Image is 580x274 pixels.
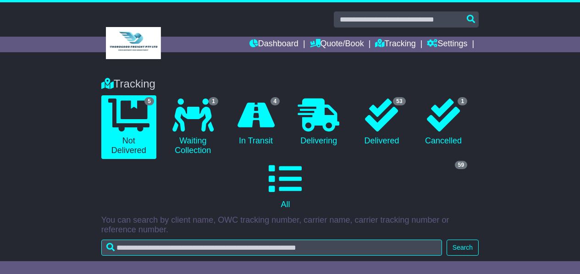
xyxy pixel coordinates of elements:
[144,97,154,105] span: 5
[291,95,346,149] a: Delivering
[101,215,479,235] p: You can search by client name, OWC tracking number, carrier name, carrier tracking number or refe...
[427,37,467,52] a: Settings
[355,95,408,149] a: 53 Delivered
[97,77,483,91] div: Tracking
[101,159,470,213] a: 59 All
[458,97,467,105] span: 1
[310,37,364,52] a: Quote/Book
[101,95,156,159] a: 5 Not Delivered
[166,95,221,159] a: 1 Waiting Collection
[249,37,298,52] a: Dashboard
[271,97,280,105] span: 4
[393,97,405,105] span: 53
[375,37,415,52] a: Tracking
[447,240,479,256] button: Search
[417,95,470,149] a: 1 Cancelled
[209,97,218,105] span: 1
[455,161,467,169] span: 59
[230,95,282,149] a: 4 In Transit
